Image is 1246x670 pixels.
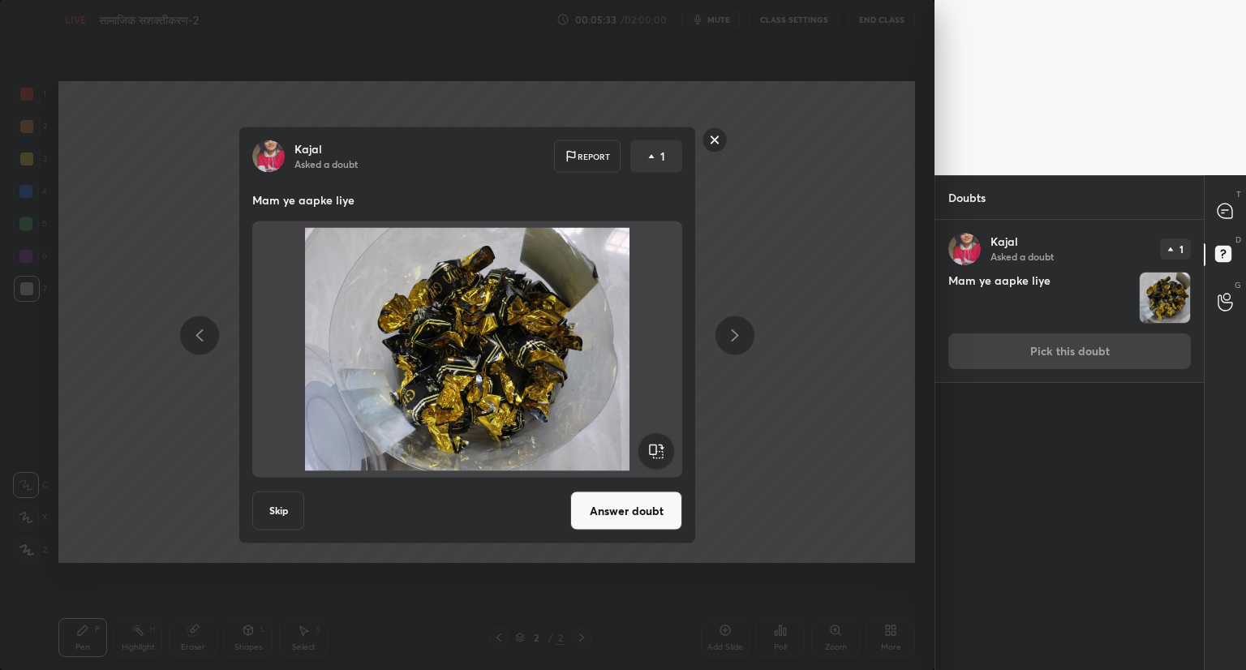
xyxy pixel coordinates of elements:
[1235,234,1241,246] p: D
[948,272,1132,324] h4: Mam ye aapke liye
[1179,244,1184,254] p: 1
[554,140,621,173] div: Report
[294,157,358,170] p: Asked a doubt
[1140,273,1190,323] img: 1757052150FV6MON.JPEG
[1236,188,1241,200] p: T
[252,192,682,208] p: Mam ye aapke liye
[948,233,981,265] img: a9c6deb3c3964b03875f12ade5959c99.jpg
[990,235,1018,248] p: Kajal
[1235,279,1241,291] p: G
[252,140,285,173] img: a9c6deb3c3964b03875f12ade5959c99.jpg
[294,143,322,156] p: Kajal
[990,250,1054,263] p: Asked a doubt
[570,492,682,530] button: Answer doubt
[252,492,304,530] button: Skip
[660,148,665,165] p: 1
[272,228,663,471] img: 1757052150FV6MON.JPEG
[935,176,999,219] p: Doubts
